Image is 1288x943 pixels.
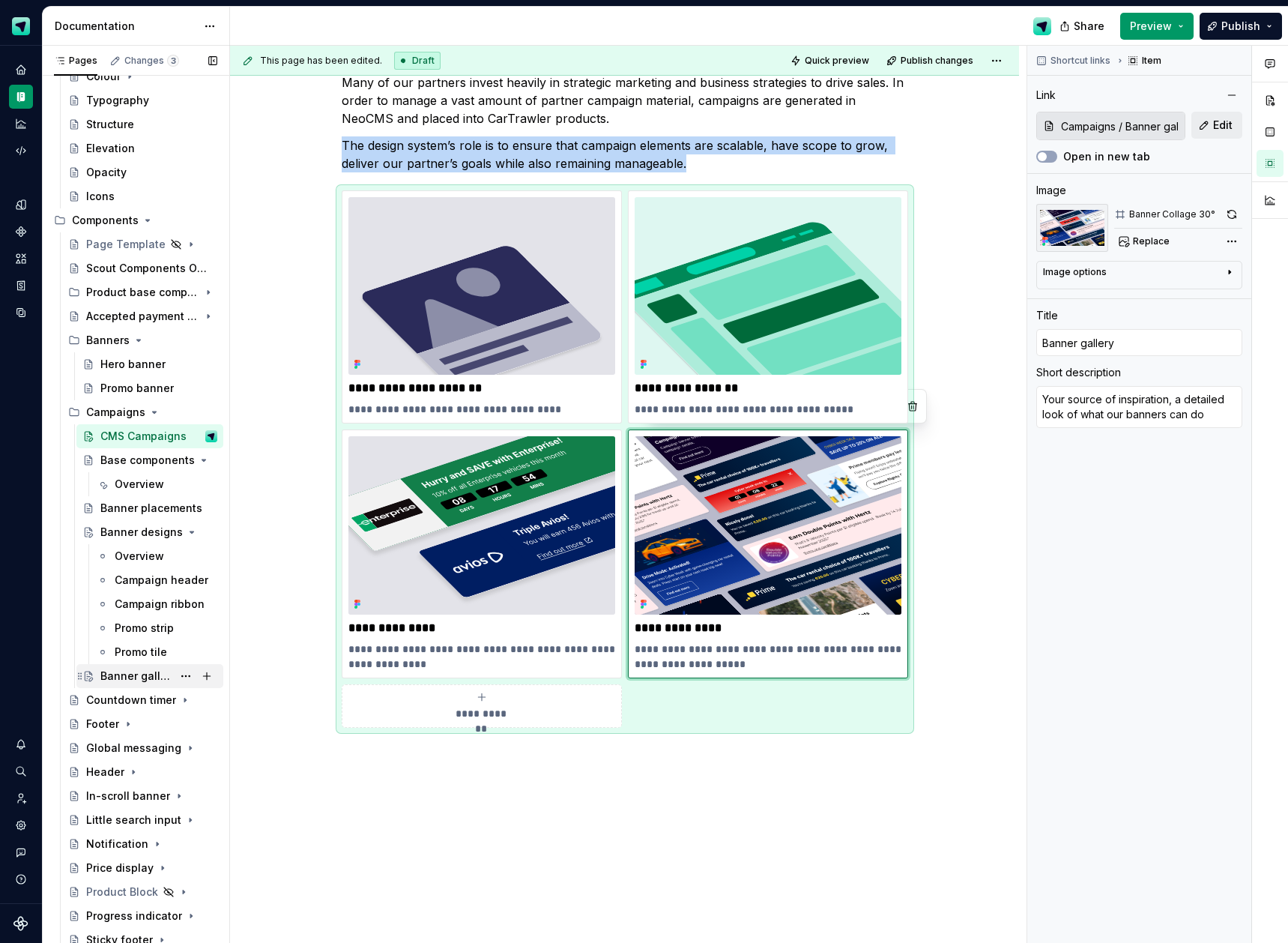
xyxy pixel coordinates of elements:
[9,301,33,325] a: Data sources
[48,208,223,232] div: Components
[786,50,876,71] button: Quick preview
[62,184,223,208] a: Icons
[9,813,33,837] a: Settings
[1114,231,1176,252] button: Replace
[62,400,223,424] div: Campaigns
[62,784,223,808] a: In-scroll banner
[1120,13,1194,40] button: Preview
[76,376,223,400] a: Promo banner
[9,193,33,217] a: Design tokens
[62,688,223,712] a: Countdown timer
[1063,149,1150,164] label: Open in new tab
[86,405,145,420] div: Campaigns
[9,247,33,271] a: Assets
[86,789,170,804] div: In-scroll banner
[62,328,223,352] div: Banners
[100,501,202,516] div: Banner placements
[115,597,205,612] div: Campaign ribbon
[86,717,119,732] div: Footer
[1221,19,1260,34] span: Publish
[412,55,435,67] span: Draft
[86,309,199,324] div: Accepted payment types
[1213,118,1233,133] span: Edit
[91,640,223,664] a: Promo tile
[1050,55,1110,67] span: Shortcut links
[1036,308,1058,323] div: Title
[100,429,187,444] div: CMS Campaigns
[9,139,33,163] a: Code automation
[86,117,134,132] div: Structure
[1129,208,1215,220] div: Banner Collage 30°
[76,664,223,688] a: Banner gallery
[342,73,908,127] p: Many of our partners invest heavily in strategic marketing and business strategies to drive sales...
[62,880,223,904] a: Product Block
[1043,266,1107,278] div: Image options
[86,813,181,828] div: Little search input
[167,55,179,67] span: 3
[86,93,149,108] div: Typography
[100,453,195,468] div: Base components
[348,197,615,375] img: 3f47d30c-9264-4ca4-b7f6-58788628187f.svg
[62,232,223,256] a: Page Template
[62,808,223,832] a: Little search input
[9,786,33,810] a: Invite team
[115,573,208,588] div: Campaign header
[76,352,223,376] a: Hero banner
[62,856,223,880] a: Price display
[76,520,223,544] a: Banner designs
[1074,19,1104,34] span: Share
[62,304,223,328] a: Accepted payment types
[100,357,166,372] div: Hero banner
[1036,88,1056,103] div: Link
[1200,13,1282,40] button: Publish
[72,213,139,228] div: Components
[115,477,164,492] div: Overview
[805,55,869,67] span: Quick preview
[86,261,210,276] div: Scout Components Overview
[1052,13,1114,40] button: Share
[1036,365,1121,380] div: Short description
[62,280,223,304] div: Product base components
[9,840,33,864] div: Contact support
[100,669,172,684] div: Banner gallery
[348,436,615,614] img: 75b7c71d-884b-4a13-9450-1b0981d5f654.svg
[1036,204,1108,252] img: 783174cb-f88d-4c09-b9c1-eac9a218e0c1.svg
[13,916,28,931] svg: Supernova Logo
[76,424,223,448] a: CMS CampaignsDesign Ops
[9,58,33,82] a: Home
[1036,183,1066,198] div: Image
[62,160,223,184] a: Opacity
[1036,386,1242,428] textarea: Your source of inspiration, a detailed look of what our banners can do
[86,837,148,852] div: Notification
[9,732,33,756] div: Notifications
[9,759,33,783] button: Search ⌘K
[86,285,199,300] div: Product base components
[12,17,30,35] img: e611c74b-76fc-4ef0-bafa-dc494cd4cb8a.png
[115,645,167,660] div: Promo tile
[100,525,183,540] div: Banner designs
[62,64,223,88] a: Colour
[9,274,33,298] a: Storybook stories
[86,165,127,180] div: Opacity
[54,55,97,67] div: Pages
[91,544,223,568] a: Overview
[62,712,223,736] a: Footer
[86,141,135,156] div: Elevation
[1130,19,1172,34] span: Preview
[9,220,33,244] a: Components
[1036,329,1242,356] input: Add title
[62,832,223,856] a: Notification
[86,189,115,204] div: Icons
[115,621,174,636] div: Promo strip
[9,112,33,136] a: Analytics
[55,19,196,34] div: Documentation
[86,765,124,780] div: Header
[86,69,121,84] div: Colour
